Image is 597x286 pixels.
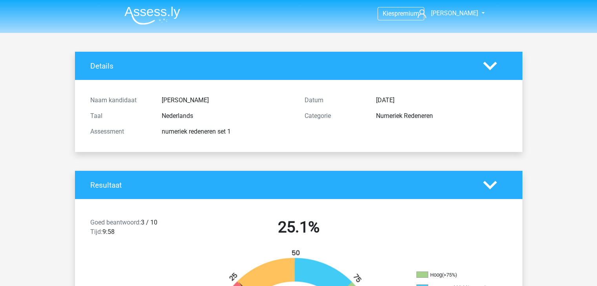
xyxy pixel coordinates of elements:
[416,272,495,279] li: Hoog
[84,111,156,121] div: Taal
[90,62,471,71] h4: Details
[124,6,180,25] img: Assessly
[90,219,141,226] span: Goed beantwoord:
[383,10,394,17] span: Kies
[156,127,299,136] div: numeriek redeneren set 1
[90,228,102,235] span: Tijd:
[90,181,471,190] h4: Resultaat
[84,127,156,136] div: Assessment
[156,96,299,105] div: [PERSON_NAME]
[197,218,400,237] h2: 25.1%
[299,96,370,105] div: Datum
[370,111,513,121] div: Numeriek Redeneren
[84,218,192,240] div: 3 / 10 9:58
[431,9,478,17] span: [PERSON_NAME]
[299,111,370,121] div: Categorie
[394,10,419,17] span: premium
[370,96,513,105] div: [DATE]
[84,96,156,105] div: Naam kandidaat
[378,8,424,19] a: Kiespremium
[414,9,479,18] a: [PERSON_NAME]
[442,272,457,278] div: (>75%)
[156,111,299,121] div: Nederlands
